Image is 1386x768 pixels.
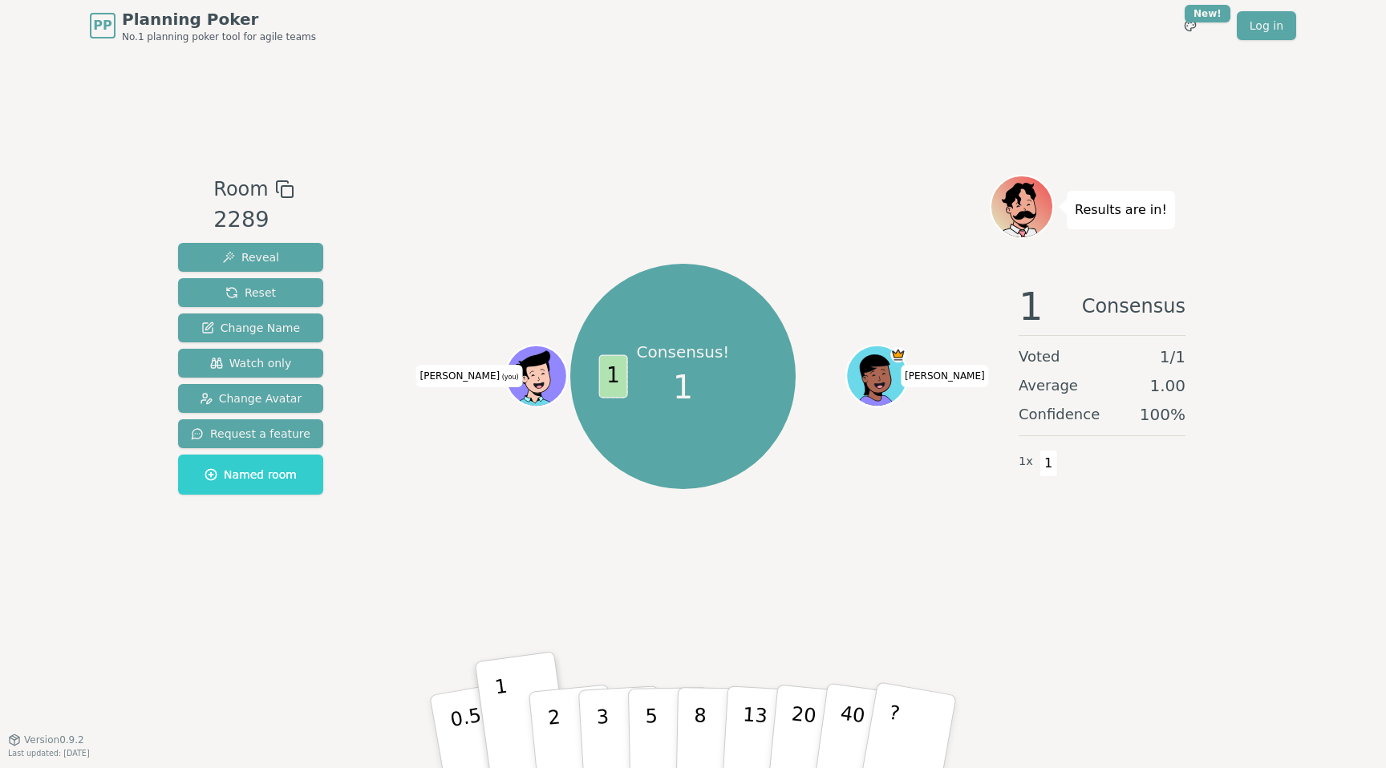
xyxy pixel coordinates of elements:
[178,313,323,342] button: Change Name
[90,8,316,43] a: PPPlanning PokerNo.1 planning poker tool for agile teams
[500,374,519,381] span: (you)
[1019,287,1044,325] span: 1
[122,30,316,43] span: No.1 planning poker tool for agile teams
[1075,199,1167,221] p: Results are in!
[901,365,989,387] span: Click to change your name
[1019,453,1033,471] span: 1 x
[1237,11,1296,40] a: Log in
[24,734,84,746] span: Version 0.9.2
[191,426,310,442] span: Request a feature
[225,285,276,301] span: Reset
[178,384,323,413] button: Change Avatar
[637,341,730,363] p: Consensus!
[1082,287,1185,325] span: Consensus
[178,419,323,448] button: Request a feature
[1019,374,1078,397] span: Average
[1176,11,1205,40] button: New!
[178,349,323,378] button: Watch only
[508,347,565,405] button: Click to change your avatar
[1160,346,1185,368] span: 1 / 1
[673,363,693,411] span: 1
[891,347,906,362] span: Dan is the host
[213,204,294,236] div: 2289
[8,734,84,746] button: Version0.9.2
[1019,346,1060,368] span: Voted
[8,749,90,758] span: Last updated: [DATE]
[178,278,323,307] button: Reset
[415,365,522,387] span: Click to change your name
[1039,450,1058,477] span: 1
[1185,5,1230,22] div: New!
[1149,374,1185,397] span: 1.00
[1019,403,1100,426] span: Confidence
[122,8,316,30] span: Planning Poker
[93,16,111,35] span: PP
[201,320,300,336] span: Change Name
[1140,403,1185,426] span: 100 %
[213,175,268,204] span: Room
[205,467,297,483] span: Named room
[222,249,279,265] span: Reveal
[200,390,302,406] span: Change Avatar
[178,243,323,272] button: Reveal
[599,354,628,398] span: 1
[178,455,323,495] button: Named room
[210,355,292,371] span: Watch only
[493,675,517,762] p: 1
